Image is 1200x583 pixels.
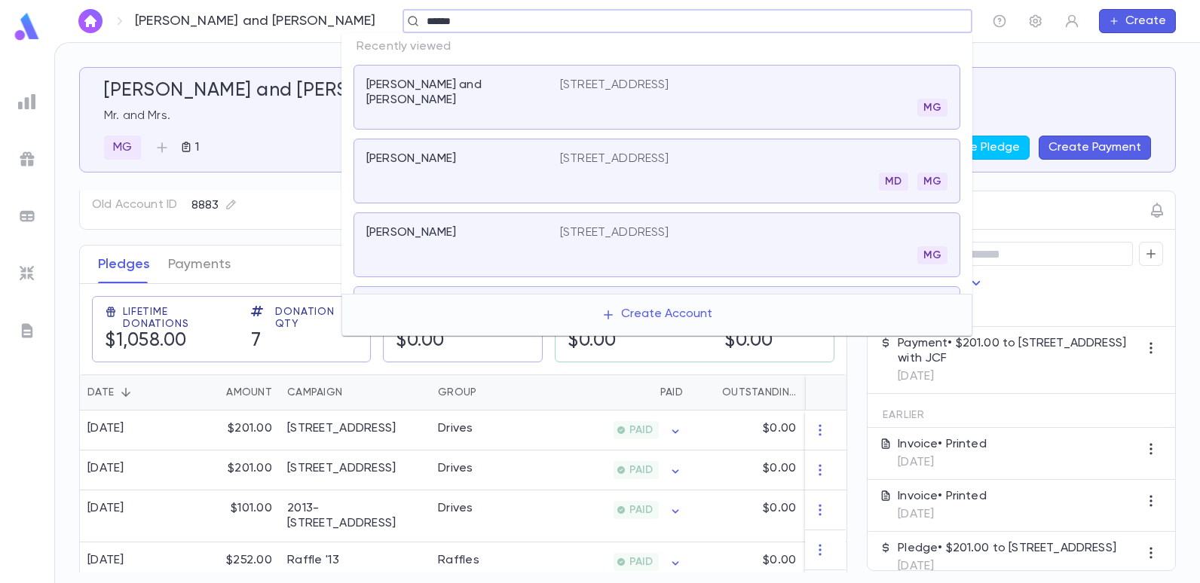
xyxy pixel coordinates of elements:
div: Amount [226,374,272,411]
div: [DATE] [87,461,124,476]
div: Campaign [287,374,342,411]
p: Invoice • Printed [898,489,987,504]
p: MG [113,140,132,155]
button: 1 [174,136,205,160]
p: Pledge • $201.00 to [STREET_ADDRESS] [898,541,1116,556]
p: [PERSON_NAME] and [PERSON_NAME] [366,78,542,108]
img: reports_grey.c525e4749d1bce6a11f5fe2a8de1b229.svg [18,93,36,111]
p: [DATE] [898,559,1116,574]
button: Sort [202,380,226,404]
p: $0.00 [763,421,796,436]
h5: [PERSON_NAME] and [PERSON_NAME] [104,80,445,102]
p: 1 [192,140,199,155]
div: 1 [804,411,894,450]
div: 8883 [191,196,237,215]
div: Group [438,374,476,411]
button: Payments [168,246,231,283]
div: Installments [804,374,894,411]
div: Paid [660,374,683,411]
div: 1 [804,450,894,490]
span: MG [917,176,947,188]
span: PAID [623,464,659,476]
div: Outstanding [722,374,796,411]
span: Lifetime Donations [123,306,233,330]
p: [PERSON_NAME] [366,225,456,240]
p: $0.00 [763,553,796,568]
div: 1 [804,542,894,582]
img: letters_grey.7941b92b52307dd3b8a917253454ce1c.svg [18,322,36,340]
div: Drives [438,421,473,436]
div: Outstanding [690,374,804,411]
p: [DATE] [898,507,987,522]
div: 1 [804,490,894,542]
p: [DATE] [898,455,987,470]
p: Mr. and Mrs. [104,108,1151,124]
div: 2025-26 Summer Drive [287,421,396,436]
button: Create [1099,9,1176,33]
span: MD [879,176,908,188]
h5: $0.00 [724,330,773,353]
div: $201.00 [182,450,280,490]
p: $0.00 [763,501,796,516]
span: Donation Qty [275,306,358,330]
div: Date [80,374,182,411]
div: 2023-24 Summer Drive [287,461,396,476]
img: home_white.a664292cf8c1dea59945f0da9f25487c.svg [81,15,99,27]
span: MG [917,102,947,114]
img: batches_grey.339ca447c9d9533ef1741baa751efc33.svg [18,207,36,225]
div: Drives [438,501,473,516]
p: [STREET_ADDRESS] [560,151,669,166]
button: Sort [636,380,660,404]
span: PAID [623,424,659,436]
img: campaigns_grey.99e729a5f7ee94e3726e6486bddda8f1.svg [18,150,36,168]
span: Earlier [883,409,925,421]
p: [STREET_ADDRESS] [560,78,669,93]
p: Payment • $201.00 to [STREET_ADDRESS] with JCF [898,336,1139,366]
button: Pledges [98,246,150,283]
img: imports_grey.530a8a0e642e233f2baf0ef88e8c9fcb.svg [18,264,36,282]
p: [PERSON_NAME] and [PERSON_NAME] [135,13,376,29]
div: [DATE] [87,501,124,516]
p: $0.00 [763,461,796,476]
h5: 7 [251,330,262,353]
button: Create Account [589,301,724,329]
div: Group [430,374,543,411]
div: $201.00 [182,411,280,450]
button: Sort [114,380,138,404]
div: Drives [438,461,473,476]
div: Campaign [280,374,430,411]
span: MG [917,249,947,261]
div: $252.00 [182,542,280,582]
p: [PERSON_NAME] [366,151,456,166]
p: Old Account ID [92,193,179,217]
div: [DATE] [87,553,124,568]
div: Raffles [438,553,479,568]
img: logo [12,12,42,41]
h5: $0.00 [568,330,617,353]
div: Paid [543,374,690,411]
div: 2013-14 Summer Drive [287,501,423,531]
div: Date [87,374,114,411]
p: [STREET_ADDRESS] [560,225,669,240]
p: Recently viewed [341,33,972,60]
button: Create Payment [1039,136,1151,160]
p: [DATE] [898,369,1139,384]
div: MG [104,136,141,160]
button: Create Pledge [927,136,1030,160]
div: Amount [182,374,280,411]
span: PAID [623,556,659,568]
button: Sort [476,380,501,404]
h5: $0.00 [396,330,445,353]
div: $101.00 [182,490,280,542]
button: Sort [698,380,722,404]
h5: $1,058.00 [105,330,187,353]
div: Raffle '13 [287,553,339,568]
div: [DATE] [87,421,124,436]
p: Invoice • Printed [898,437,987,452]
button: Sort [342,380,366,404]
span: PAID [623,504,659,516]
